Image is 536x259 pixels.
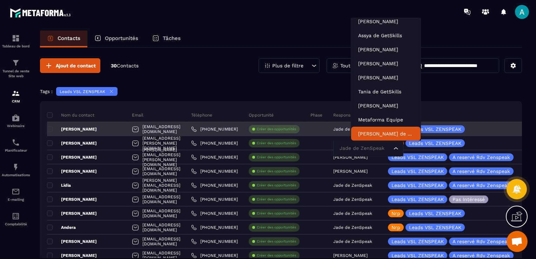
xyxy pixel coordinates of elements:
[10,6,73,19] img: logo
[2,148,30,152] p: Planificateur
[257,155,296,160] p: Créer des opportunités
[12,89,20,98] img: formation
[257,239,296,244] p: Créer des opportunités
[2,124,30,128] p: Webinaire
[47,225,76,230] p: Andera
[409,127,461,132] p: Leads VSL ZENSPEAK
[340,63,375,68] p: Tout le monde
[333,197,372,202] p: Jade de ZenSpeak
[257,225,296,230] p: Créer des opportunités
[453,183,510,188] p: A reservé Rdv Zenspeak
[47,197,97,202] p: [PERSON_NAME]
[333,169,368,174] p: [PERSON_NAME]
[40,31,87,47] a: Contacts
[2,44,30,48] p: Tableau de bord
[47,140,97,146] p: [PERSON_NAME]
[333,239,372,244] p: Jade de ZenSpeak
[40,58,100,73] button: Ajout de contact
[191,225,238,230] a: [PHONE_NUMBER]
[358,88,414,95] p: Tania de GetSkills
[56,62,96,69] span: Ajout de contact
[391,197,444,202] p: Leads VSL ZENSPEAK
[111,62,139,69] p: 30
[191,168,238,174] a: [PHONE_NUMBER]
[2,84,30,108] a: formationformationCRM
[191,182,238,188] a: [PHONE_NUMBER]
[333,253,368,258] p: [PERSON_NAME]
[2,182,30,207] a: emailemailE-mailing
[2,29,30,53] a: formationformationTableau de bord
[391,155,444,160] p: Leads VSL ZENSPEAK
[2,133,30,158] a: schedulerschedulerPlanificateur
[333,140,403,157] div: Search for option
[391,169,444,174] p: Leads VSL ZENSPEAK
[391,225,400,230] p: Nrp
[358,74,414,81] p: Frédéric GUEYE
[391,239,444,244] p: Leads VSL ZENSPEAK
[333,112,360,118] p: Responsable
[60,89,105,94] p: Leads VSL ZENSPEAK
[257,211,296,216] p: Créer des opportunités
[2,222,30,226] p: Comptabilité
[47,253,97,258] p: [PERSON_NAME]
[310,112,322,118] p: Phase
[40,89,53,94] p: Tags :
[12,34,20,42] img: formation
[333,225,372,230] p: Jade de ZenSpeak
[272,63,303,68] p: Plus de filtre
[58,35,80,41] p: Contacts
[2,69,30,79] p: Tunnel de vente Site web
[358,116,414,123] p: Metaforma Equipe
[2,207,30,231] a: accountantaccountantComptabilité
[2,99,30,103] p: CRM
[391,183,444,188] p: Leads VSL ZENSPEAK
[453,239,510,244] p: A reservé Rdv Zenspeak
[391,253,444,258] p: Leads VSL ZENSPEAK
[257,183,296,188] p: Créer des opportunités
[391,211,400,216] p: Nrp
[453,197,485,202] p: Pas Intéressé
[191,211,238,216] a: [PHONE_NUMBER]
[105,35,138,41] p: Opportunités
[409,211,461,216] p: Leads VSL ZENSPEAK
[87,31,145,47] a: Opportunités
[12,163,20,171] img: automations
[358,102,414,109] p: Timéo DELALEX
[47,154,97,160] p: [PERSON_NAME]
[358,46,414,53] p: Léna MAIREY
[257,127,296,132] p: Créer des opportunités
[409,141,461,146] p: Leads VSL ZENSPEAK
[12,187,20,196] img: email
[163,35,181,41] p: Tâches
[409,225,461,230] p: Leads VSL ZENSPEAK
[358,60,414,67] p: Nizar NCHIOUA
[358,18,414,25] p: Stéphane WALLY
[191,253,238,258] a: [PHONE_NUMBER]
[117,63,139,68] span: Contacts
[2,108,30,133] a: automationsautomationsWebinaire
[507,231,528,252] div: Ouvrir le chat
[333,211,372,216] p: Jade de ZenSpeak
[2,198,30,201] p: E-mailing
[191,197,238,202] a: [PHONE_NUMBER]
[333,127,372,132] p: Jade de ZenSpeak
[453,253,510,258] p: A reservé Rdv Zenspeak
[257,141,296,146] p: Créer des opportunités
[2,173,30,177] p: Automatisations
[191,154,238,160] a: [PHONE_NUMBER]
[12,138,20,147] img: scheduler
[453,155,510,160] p: A reservé Rdv Zenspeak
[47,182,71,188] p: Lidia
[145,31,188,47] a: Tâches
[47,126,97,132] p: [PERSON_NAME]
[338,145,392,152] input: Search for option
[47,211,97,216] p: [PERSON_NAME]
[12,114,20,122] img: automations
[47,112,94,118] p: Nom du contact
[453,169,510,174] p: A reservé Rdv Zenspeak
[333,155,368,160] p: [PERSON_NAME]
[191,126,238,132] a: [PHONE_NUMBER]
[257,253,296,258] p: Créer des opportunités
[333,183,372,188] p: Jade de ZenSpeak
[47,239,97,244] p: [PERSON_NAME]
